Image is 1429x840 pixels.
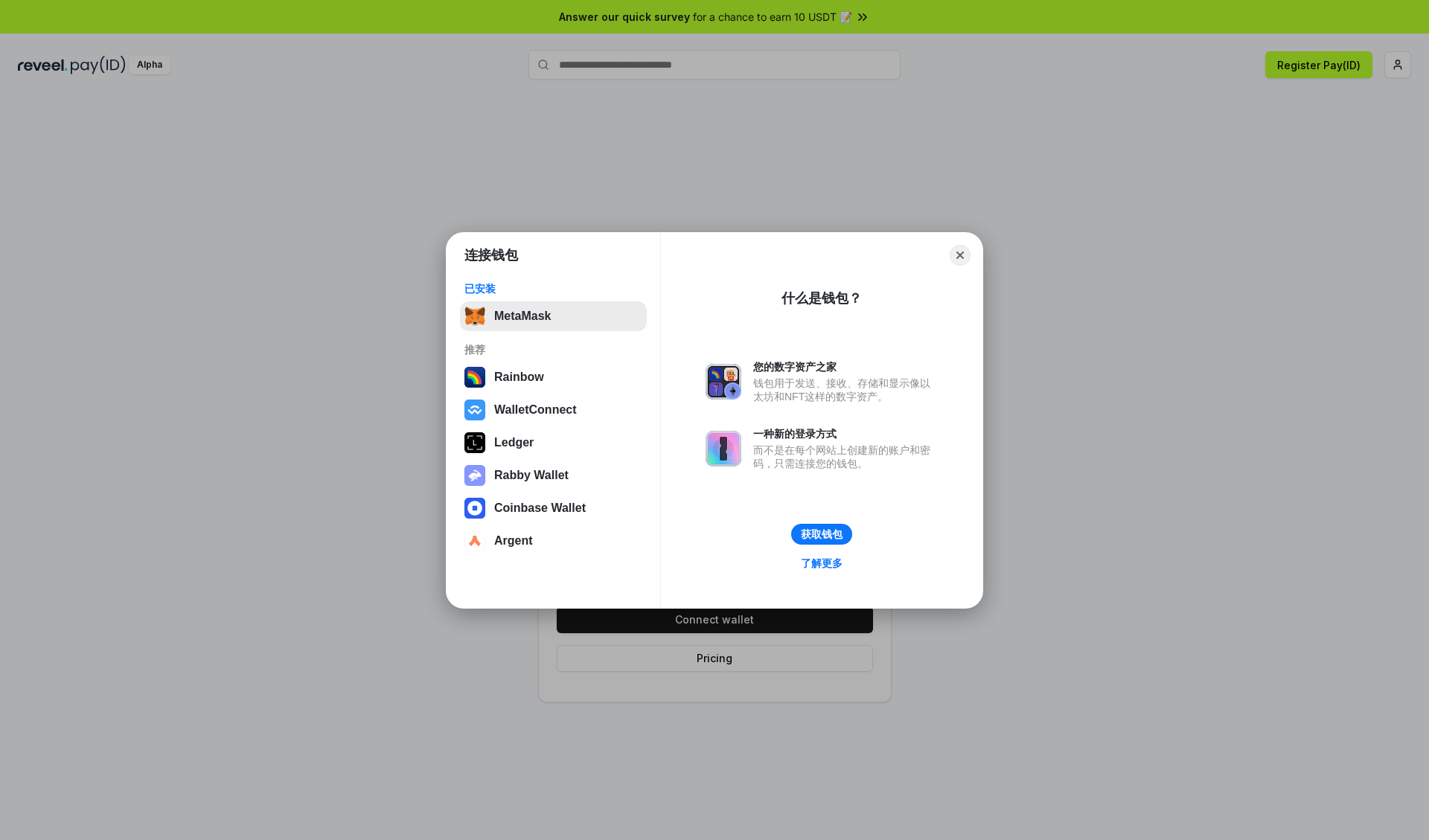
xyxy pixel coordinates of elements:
[950,245,971,266] button: Close
[792,554,851,573] a: 了解更多
[753,376,938,403] div: 钱包用于发送、接收、存储和显示像以太坊和NFT这样的数字资产。
[464,367,485,388] img: svg+xml,%3Csvg%20width%3D%22120%22%20height%3D%22120%22%20viewBox%3D%220%200%20120%20120%22%20fil...
[791,524,852,545] button: 获取钱包
[781,289,862,307] div: 什么是钱包？
[460,526,647,556] button: Argent
[494,501,586,515] div: Coinbase Wallet
[460,395,647,425] button: WalletConnect
[753,360,938,373] div: 您的数字资产之家
[464,465,485,486] img: svg+xml,%3Csvg%20xmlns%3D%22http%3A%2F%2Fwww.w3.org%2F2000%2Fsvg%22%20fill%3D%22none%22%20viewBox...
[494,403,577,417] div: WalletConnect
[464,306,485,327] img: svg+xml,%3Csvg%20fill%3D%22none%22%20height%3D%2233%22%20viewBox%3D%220%200%2035%2033%22%20width%...
[464,343,642,356] div: 推荐
[753,427,938,440] div: 一种新的登录方式
[464,282,642,295] div: 已安装
[706,364,741,400] img: svg+xml,%3Csvg%20xmlns%3D%22http%3A%2F%2Fwww.w3.org%2F2000%2Fsvg%22%20fill%3D%22none%22%20viewBox...
[460,301,647,331] button: MetaMask
[494,371,544,384] div: Rainbow
[494,469,569,482] div: Rabby Wallet
[464,530,485,551] img: svg+xml,%3Csvg%20width%3D%2228%22%20height%3D%2228%22%20viewBox%3D%220%200%2028%2028%22%20fill%3D...
[494,310,551,323] div: MetaMask
[460,362,647,392] button: Rainbow
[753,443,938,470] div: 而不是在每个网站上创建新的账户和密码，只需连接您的钱包。
[460,493,647,523] button: Coinbase Wallet
[464,400,485,420] img: svg+xml,%3Csvg%20width%3D%2228%22%20height%3D%2228%22%20viewBox%3D%220%200%2028%2028%22%20fill%3D...
[464,246,518,264] h1: 连接钱包
[801,528,843,541] div: 获取钱包
[464,432,485,453] img: svg+xml,%3Csvg%20xmlns%3D%22http%3A%2F%2Fwww.w3.org%2F2000%2Fsvg%22%20width%3D%2228%22%20height%3...
[801,557,843,570] div: 了解更多
[494,436,534,449] div: Ledger
[494,534,533,548] div: Argent
[706,431,741,467] img: svg+xml,%3Csvg%20xmlns%3D%22http%3A%2F%2Fwww.w3.org%2F2000%2Fsvg%22%20fill%3D%22none%22%20viewBox...
[460,461,647,490] button: Rabby Wallet
[464,498,485,519] img: svg+xml,%3Csvg%20width%3D%2228%22%20height%3D%2228%22%20viewBox%3D%220%200%2028%2028%22%20fill%3D...
[460,428,647,458] button: Ledger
